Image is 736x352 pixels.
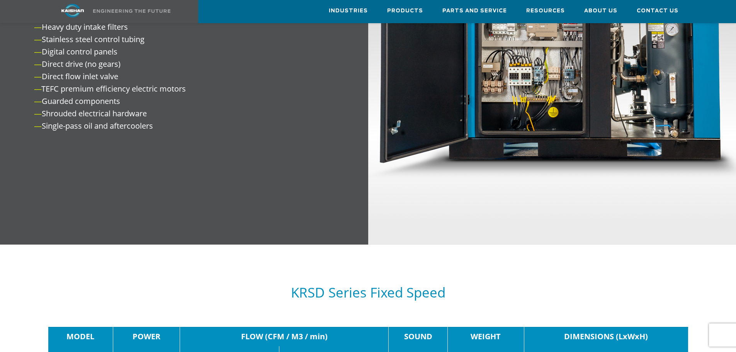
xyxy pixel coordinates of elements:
[524,327,688,346] td: DIMENSIONS (LxWxH)
[48,285,688,300] h5: KRSD Series Fixed Speed
[34,59,42,69] span: —
[180,327,389,346] td: FLOW (CFM / M3 / min)
[387,7,423,15] span: Products
[34,83,41,94] span: —
[329,7,368,15] span: Industries
[34,108,42,119] span: —
[447,327,524,346] td: WEIGHT
[526,0,565,21] a: Resources
[34,121,42,131] span: —
[442,0,507,21] a: Parts and Service
[34,46,42,57] span: —
[48,327,113,346] td: MODEL
[34,96,42,106] span: —
[584,7,617,15] span: About Us
[584,0,617,21] a: About Us
[34,9,348,132] p: Heavy duty intake filters Stainless steel control tubing Digital control panels Direct drive (no ...
[637,7,678,15] span: Contact Us
[526,7,565,15] span: Resources
[34,22,42,32] span: —
[329,0,368,21] a: Industries
[637,0,678,21] a: Contact Us
[113,327,180,346] td: POWER
[34,71,42,82] span: —
[387,0,423,21] a: Products
[93,9,170,13] img: Engineering the future
[44,4,102,17] img: kaishan logo
[442,7,507,15] span: Parts and Service
[389,327,447,346] td: SOUND
[34,34,42,44] span: —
